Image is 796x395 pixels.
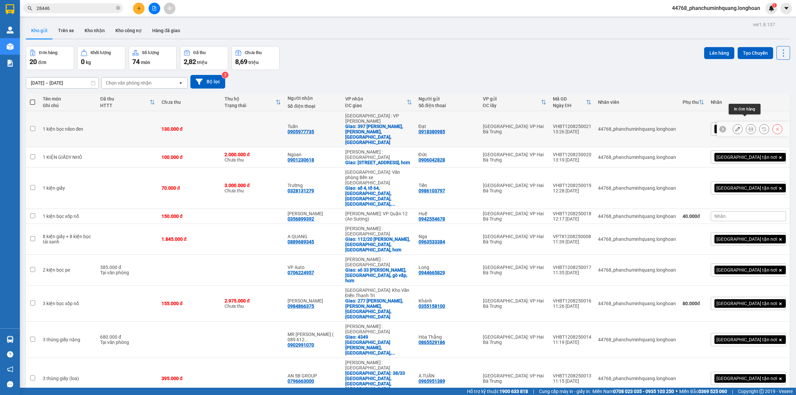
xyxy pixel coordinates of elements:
div: [GEOGRAPHIC_DATA]: VP Hai Bà Trưng [483,152,546,163]
div: Ghi chú [43,103,94,108]
span: món [141,60,150,65]
div: Nhân viên [598,99,676,105]
div: VP gửi [483,96,541,101]
div: 2 kiện bọc pe [43,267,94,273]
div: Giao: 4349 Đường Nguyễn Cửu Phú, Phường Tân Tạo A, Quận Bình Tân, Tp HCM [345,334,412,356]
div: 13:26 [DATE] [553,129,591,134]
div: VHBT1208250013 [553,373,591,378]
span: ... [304,337,308,342]
span: Nhãn [714,214,726,219]
div: 44768_phanchuminhquang.longhoan [598,185,676,191]
div: ver 1.8.137 [753,21,775,28]
div: Mã GD [553,96,586,101]
div: A QUANG [288,234,338,239]
div: 0986103797 [419,188,445,193]
span: Hỗ trợ kỹ thuật: [467,388,528,395]
div: Chưa thu [225,152,281,163]
div: 0944665829 [419,270,445,275]
div: VHBT1208250017 [553,265,591,270]
div: 385.000 đ [100,265,155,270]
div: Giao: số 4, tổ 64, khu diêm thuỷ, cẩm đông, cẩm phả, quảng ninh [345,185,412,207]
span: triệu [248,60,259,65]
img: warehouse-icon [7,27,14,33]
img: solution-icon [7,60,14,67]
div: 0902991070 [288,342,314,348]
div: 1 kiện giấy [43,185,94,191]
span: Miền Bắc [679,388,727,395]
span: 1 [773,3,775,8]
div: Chưa thu [162,99,218,105]
sup: 2 [222,72,229,78]
div: HTTT [100,103,150,108]
span: file-add [152,6,157,11]
div: VPTX1208250008 [553,234,591,239]
img: warehouse-icon [7,336,14,343]
div: 0796663000 [288,378,314,384]
span: | [533,388,534,395]
span: copyright [759,389,764,394]
div: 1 kiện bọc nilon đen [43,126,94,132]
div: Người nhận [288,96,338,101]
span: 8,69 [235,58,247,66]
div: 0905977735 [288,129,314,134]
div: Số điện thoại [419,103,476,108]
input: Select a date range. [26,78,99,88]
div: 0706224957 [288,270,314,275]
span: close-circle [116,5,120,12]
div: Giao: 555 đường 3/2 , phường 8, quận 10, hcm [345,160,412,165]
span: [GEOGRAPHIC_DATA] tận nơi [716,337,777,343]
button: Đã thu2,82 triệu [180,46,228,70]
div: [GEOGRAPHIC_DATA]: Văn phòng Bến xe [GEOGRAPHIC_DATA] [345,169,412,185]
span: [GEOGRAPHIC_DATA] tận nơi [716,300,777,306]
span: đơn [38,60,46,65]
div: ĐC lấy [483,103,541,108]
div: 11:15 [DATE] [553,378,591,384]
div: VP Auto [288,265,338,270]
div: 0865529186 [419,340,445,345]
div: 0965951389 [419,378,445,384]
div: 0901230618 [288,157,314,163]
div: Đơn hàng [39,50,57,55]
span: plus [137,6,141,11]
div: 44768_phanchuminhquang.longhoan [598,337,676,342]
button: file-add [149,3,160,14]
div: VP nhận [345,96,407,101]
div: Tiến [419,183,476,188]
div: Nhãn [711,99,786,105]
div: Nga [419,234,476,239]
div: [GEOGRAPHIC_DATA]: VP Hai Bà Trưng [483,124,546,134]
div: [GEOGRAPHIC_DATA]: VP Hai Bà Trưng [483,234,546,244]
span: Mã đơn: VHBT1208250020 [3,35,101,44]
button: aim [164,3,175,14]
div: 1 kiện bọc xốp nổ [43,214,94,219]
div: Tại văn phòng [100,270,155,275]
div: 11:35 [DATE] [553,270,591,275]
strong: 1900 633 818 [499,389,528,394]
span: aim [167,6,172,11]
div: 11:39 [DATE] [553,239,591,244]
div: 44768_phanchuminhquang.longhoan [598,155,676,160]
button: plus [133,3,145,14]
div: 3 thùng giấy nặng [43,337,94,342]
div: [GEOGRAPHIC_DATA]: VP Hai Bà Trưng [483,334,546,345]
span: 13:19:06 [DATE] [3,46,41,51]
div: 8 kiện giấy + 8 kiện bọc tải xanh [43,234,94,244]
div: VHBT1208250018 [553,211,591,216]
img: logo-vxr [6,4,14,14]
div: Tuấn Nguyễn [288,298,338,303]
div: ĐC giao [345,103,407,108]
span: Cung cấp máy in - giấy in: [539,388,591,395]
span: 20 [30,58,37,66]
div: 3 thùng giấy (loa) [43,376,94,381]
span: [GEOGRAPHIC_DATA] tận nơi [716,236,777,242]
div: 12:28 [DATE] [553,188,591,193]
div: 680.000 đ [100,334,155,340]
div: 44768_phanchuminhquang.longhoan [598,376,676,381]
div: VHBT1208250016 [553,298,591,303]
span: kg [86,60,91,65]
span: 2,82 [184,58,196,66]
div: Giao: sô 33 nguyễn văn dung, phường 6, gò vấp, hcm [345,267,412,283]
div: VHBT1208250014 [553,334,591,340]
div: [GEOGRAPHIC_DATA]: VP Hai Bà Trưng [483,298,546,309]
div: Ngày ĐH [553,103,586,108]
